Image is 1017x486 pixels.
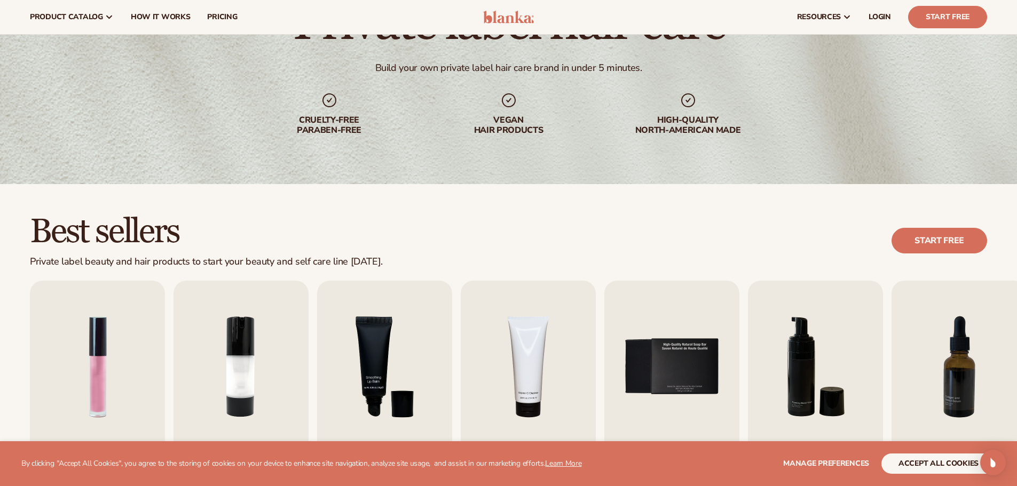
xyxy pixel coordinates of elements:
span: How It Works [131,13,191,21]
span: LOGIN [869,13,891,21]
span: Manage preferences [783,458,869,468]
div: Vegan hair products [440,115,577,136]
span: product catalog [30,13,103,21]
a: Learn More [545,458,581,468]
a: Start free [892,228,987,253]
span: resources [797,13,841,21]
h2: Best sellers [30,214,383,250]
button: accept all cookies [881,453,996,474]
span: pricing [207,13,237,21]
img: logo [483,11,534,23]
div: Build your own private label hair care brand in under 5 minutes. [375,62,642,74]
div: Private label beauty and hair products to start your beauty and self care line [DATE]. [30,256,383,268]
button: Manage preferences [783,453,869,474]
a: Start Free [908,6,987,28]
div: Open Intercom Messenger [980,450,1006,475]
p: By clicking "Accept All Cookies", you agree to the storing of cookies on your device to enhance s... [21,459,582,468]
div: High-quality North-american made [620,115,756,136]
div: cruelty-free paraben-free [261,115,398,136]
